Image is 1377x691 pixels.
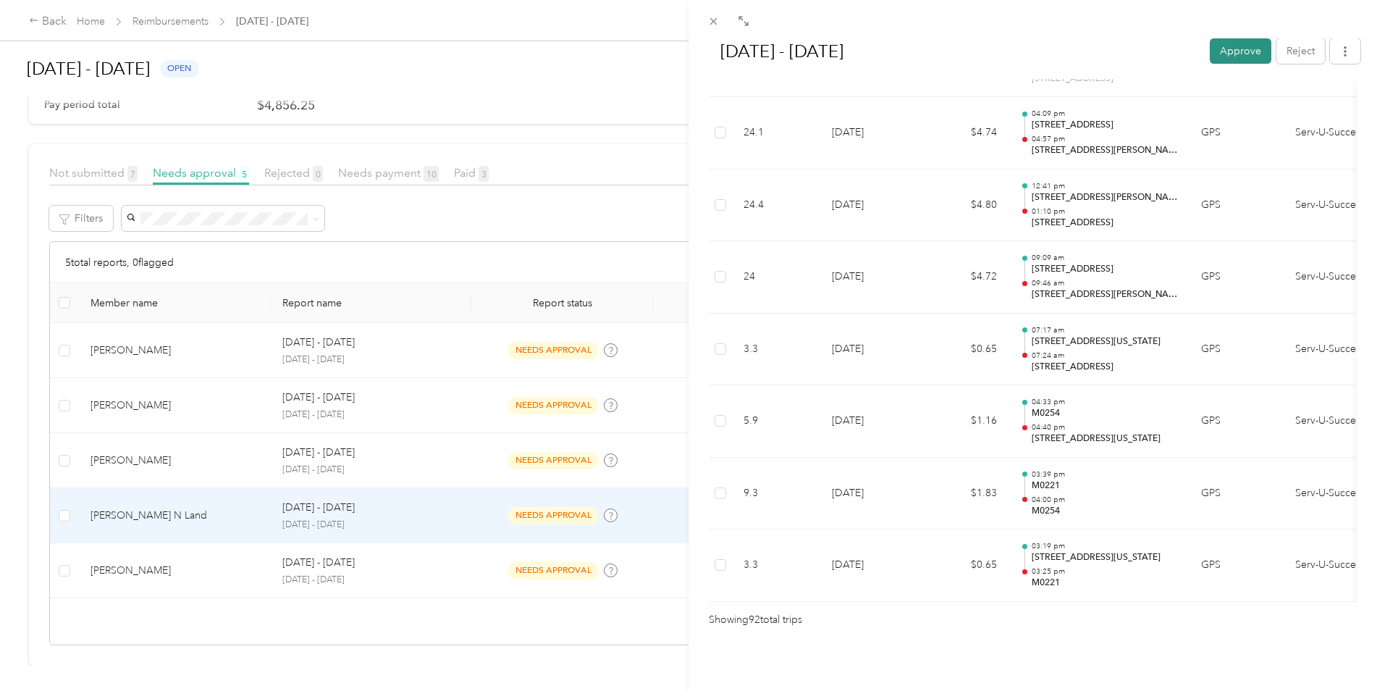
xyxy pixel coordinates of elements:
[820,529,922,602] td: [DATE]
[922,458,1008,530] td: $1.83
[922,169,1008,242] td: $4.80
[922,385,1008,458] td: $1.16
[1276,38,1325,64] button: Reject
[922,529,1008,602] td: $0.65
[1032,407,1178,420] p: M0254
[1032,335,1178,348] p: [STREET_ADDRESS][US_STATE]
[922,314,1008,386] td: $0.65
[1032,263,1178,276] p: [STREET_ADDRESS]
[1032,432,1178,445] p: [STREET_ADDRESS][US_STATE]
[1032,495,1178,505] p: 04:00 pm
[1189,458,1284,530] td: GPS
[1032,479,1178,493] p: M0221
[1032,253,1178,263] p: 09:09 am
[1189,97,1284,169] td: GPS
[732,385,820,458] td: 5.9
[732,241,820,314] td: 24
[1189,169,1284,242] td: GPS
[732,97,820,169] td: 24.1
[922,97,1008,169] td: $4.74
[709,612,802,628] span: Showing 92 total trips
[1032,144,1178,157] p: [STREET_ADDRESS][PERSON_NAME]
[1032,181,1178,191] p: 12:41 pm
[820,241,922,314] td: [DATE]
[1032,191,1178,204] p: [STREET_ADDRESS][PERSON_NAME]
[1032,397,1178,407] p: 04:33 pm
[820,314,922,386] td: [DATE]
[1032,361,1178,374] p: [STREET_ADDRESS]
[820,385,922,458] td: [DATE]
[1032,134,1178,144] p: 04:57 pm
[1296,610,1377,691] iframe: Everlance-gr Chat Button Frame
[1032,206,1178,217] p: 01:10 pm
[1032,278,1178,288] p: 09:46 am
[1032,119,1178,132] p: [STREET_ADDRESS]
[732,529,820,602] td: 3.3
[1032,551,1178,564] p: [STREET_ADDRESS][US_STATE]
[1032,217,1178,230] p: [STREET_ADDRESS]
[1032,577,1178,590] p: M0221
[820,458,922,530] td: [DATE]
[732,314,820,386] td: 3.3
[1032,469,1178,479] p: 03:39 pm
[1189,385,1284,458] td: GPS
[922,241,1008,314] td: $4.72
[732,458,820,530] td: 9.3
[1210,38,1271,64] button: Approve
[705,34,1200,69] h1: Sep 1 - 30, 2025
[1189,529,1284,602] td: GPS
[1032,109,1178,119] p: 04:09 pm
[732,169,820,242] td: 24.4
[1032,288,1178,301] p: [STREET_ADDRESS][PERSON_NAME]
[1032,541,1178,551] p: 03:19 pm
[1032,566,1178,577] p: 03:25 pm
[1189,314,1284,386] td: GPS
[820,169,922,242] td: [DATE]
[1032,422,1178,432] p: 04:40 pm
[820,97,922,169] td: [DATE]
[1032,351,1178,361] p: 07:24 am
[1032,505,1178,518] p: M0254
[1032,325,1178,335] p: 07:17 am
[1189,241,1284,314] td: GPS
